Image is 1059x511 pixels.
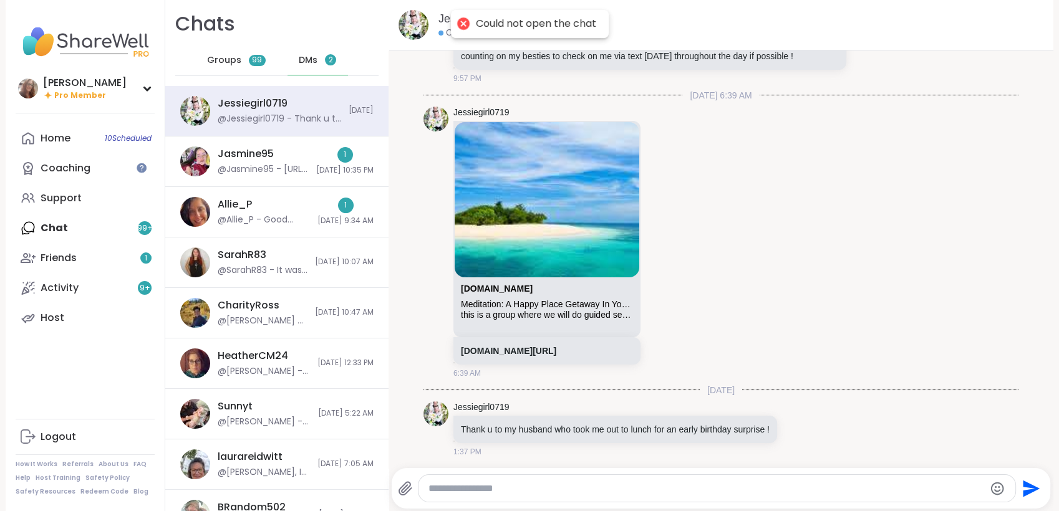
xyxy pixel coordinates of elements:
a: Friends1 [16,243,155,273]
a: Host Training [36,474,80,482]
div: @Jessiegirl0719 - Thank u to my husband who took me out to lunch for an early birthday surprise ! [218,113,341,125]
a: Referrals [62,460,94,469]
div: CharityRoss [218,298,279,312]
span: 9 + [140,283,150,294]
a: [DOMAIN_NAME][URL] [461,346,556,356]
a: FAQ [133,460,147,469]
div: Support [41,191,82,205]
span: [DATE] 6:39 AM [682,89,759,102]
div: Sunnyt [218,399,253,413]
img: https://sharewell-space-live.sfo3.digitaloceanspaces.com/user-generated/3602621c-eaa5-4082-863a-9... [423,401,448,426]
span: Pro Member [54,90,106,101]
a: Help [16,474,31,482]
div: @[PERSON_NAME] - I am off thurs and fri open thurs from 11-3mst and fri 2-7mst. hope your appoint... [218,315,307,327]
span: 1:37 PM [453,446,481,457]
div: @Allie_P - Good morning. I wanted to check in. How are you doing [DATE]? [218,214,310,226]
div: Coaching [41,161,90,175]
div: 1 [338,198,354,213]
div: Could not open the chat [476,17,596,31]
p: Thank u to my husband who took me out to lunch for an early birthday surprise ! [461,423,770,436]
span: [DATE] 9:34 AM [317,216,374,226]
button: Send [1016,474,1044,502]
span: [DATE] 7:05 AM [317,459,374,469]
a: Safety Resources [16,487,75,496]
img: https://sharewell-space-live.sfo3.digitaloceanspaces.com/user-generated/3602621c-eaa5-4082-863a-9... [423,107,448,131]
div: @[PERSON_NAME] - yes [PERSON_NAME]. I love you hope you're having a good day! [218,365,310,378]
div: @[PERSON_NAME], I am soo sorry! I haven't forgot about you! [218,466,310,479]
span: 1 [145,253,147,264]
a: Home10Scheduled [16,123,155,153]
a: Coaching [16,153,155,183]
span: [DATE] 5:22 AM [318,408,374,419]
div: HeatherCM24 [218,349,288,363]
a: Jessiegirl0719 [453,107,510,119]
div: [PERSON_NAME] [43,76,127,90]
div: 1 [337,147,353,163]
img: https://sharewell-space-live.sfo3.digitaloceanspaces.com/user-generated/d3b3915b-57de-409c-870d-d... [180,348,210,378]
img: https://sharewell-space-live.sfo3.digitaloceanspaces.com/user-generated/0c3f25b2-e4be-4605-90b8-c... [180,146,210,176]
a: Jessiegirl0719 [453,401,510,414]
a: How It Works [16,460,57,469]
span: [DATE] 10:35 PM [316,165,374,176]
div: SarahR83 [218,248,266,262]
a: Host [16,303,155,333]
a: Blog [133,487,148,496]
div: @[PERSON_NAME] - Aww...ty...i'm doin good. Slept in a bit this morning. [218,416,311,428]
div: Online [438,27,471,39]
textarea: Type your message [428,482,984,495]
a: Redeem Code [80,487,128,496]
img: https://sharewell-space-live.sfo3.digitaloceanspaces.com/user-generated/3198844e-f0fa-4252-8e56-5... [180,449,210,479]
div: this is a group where we will do guided sensory meditations through using our five senses and ref... [461,310,633,320]
h1: Chats [175,10,235,38]
img: https://sharewell-space-live.sfo3.digitaloceanspaces.com/user-generated/9890d388-459a-40d4-b033-d... [180,197,210,227]
a: Support [16,183,155,213]
span: 9:57 PM [453,73,481,84]
div: laurareidwitt [218,450,283,464]
img: Meditation: A Happy Place Getaway In Your Mind [455,122,639,277]
a: Attachment [461,284,533,294]
div: Jasmine95 [218,147,274,161]
span: 99 [252,55,262,65]
img: https://sharewell-space-live.sfo3.digitaloceanspaces.com/user-generated/ad949235-6f32-41e6-8b9f-9... [180,247,210,277]
a: Activity9+ [16,273,155,303]
img: https://sharewell-space-live.sfo3.digitaloceanspaces.com/user-generated/d0fef3f8-78cb-4349-b608-1... [180,298,210,328]
div: Home [41,131,70,145]
div: Host [41,311,64,325]
span: 10 Scheduled [105,133,152,143]
div: Logout [41,430,76,444]
span: DMs [299,54,317,67]
span: Groups [207,54,241,67]
img: dodi [18,79,38,98]
span: [DATE] 10:07 AM [315,257,374,267]
iframe: Spotlight [137,163,147,173]
a: Logout [16,422,155,452]
div: Meditation: A Happy Place Getaway In Your Mind [461,299,633,310]
span: [DATE] 10:47 AM [315,307,374,318]
a: Jessiegirl0719 [438,11,510,27]
span: [DATE] 12:33 PM [317,358,374,368]
img: https://sharewell-space-live.sfo3.digitaloceanspaces.com/user-generated/3602621c-eaa5-4082-863a-9... [180,96,210,126]
img: ShareWell Nav Logo [16,20,155,64]
div: Jessiegirl0719 [218,97,288,110]
a: Safety Policy [85,474,130,482]
div: @SarahR83 - It was great meeting you [DATE]... and remember... You've Got This! [218,264,307,277]
img: https://sharewell-space-live.sfo3.digitaloceanspaces.com/user-generated/3602621c-eaa5-4082-863a-9... [399,10,428,40]
div: Allie_P [218,198,252,211]
span: [DATE] [700,384,742,396]
img: https://sharewell-space-live.sfo3.digitaloceanspaces.com/user-generated/81ace702-265a-4776-a74a-6... [180,399,210,429]
div: @Jasmine95 - [URL][DOMAIN_NAME] [218,163,309,176]
div: Activity [41,281,79,295]
a: About Us [99,460,128,469]
div: Friends [41,251,77,265]
button: Emoji picker [990,481,1005,496]
span: [DATE] [349,105,374,116]
span: 2 [329,55,333,65]
span: 6:39 AM [453,368,481,379]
